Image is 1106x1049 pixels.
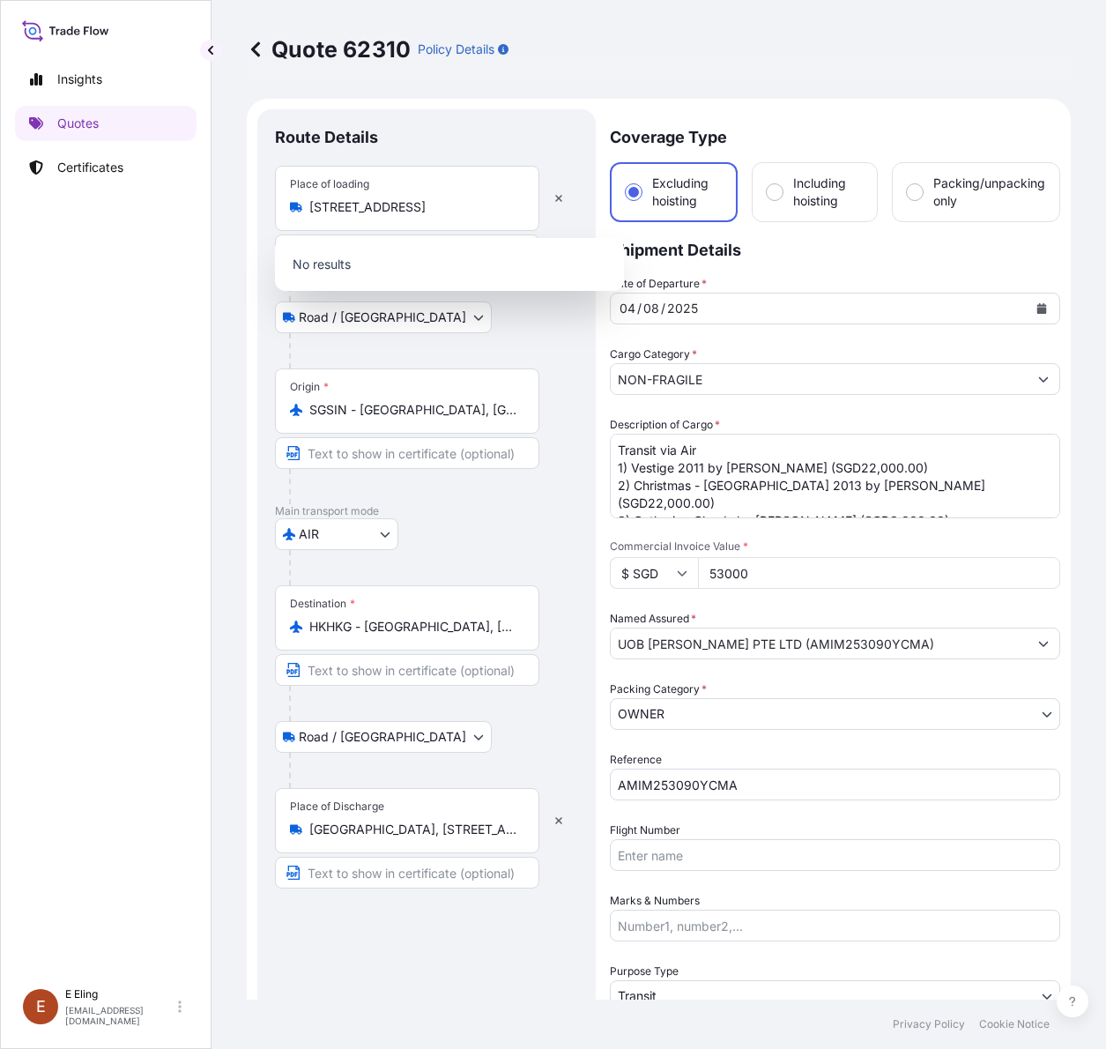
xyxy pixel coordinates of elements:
p: No results [282,245,617,284]
a: Insights [15,62,197,97]
button: Select transport [275,721,492,753]
button: Select transport [275,301,492,333]
span: OWNER [618,705,664,723]
span: Excluding hoisting [652,175,722,210]
input: Number1, number2,... [610,910,1060,941]
p: Shipment Details [610,222,1060,275]
input: Enter name [610,839,1060,871]
input: Text to appear on certificate [275,857,539,889]
p: Insights [57,71,102,88]
a: Privacy Policy [893,1017,965,1031]
div: day, [618,298,637,319]
div: Show suggestions [275,238,624,291]
button: Select transport [275,518,398,550]
input: Text to appear on certificate [275,654,539,686]
input: Place of loading [309,198,517,216]
div: year, [665,298,700,319]
a: Quotes [15,106,197,141]
input: Text to appear on certificate [275,234,539,266]
button: Calendar [1028,294,1056,323]
p: Route Details [275,127,378,148]
div: Origin [290,380,329,394]
input: Packing/unpacking only [907,184,923,200]
button: Transit [610,980,1060,1012]
p: E Eling [65,987,174,1001]
span: Commercial Invoice Value [610,539,1060,554]
p: Quotes [57,115,99,132]
textarea: Transit via Air 1) Vestige 2011 by [PERSON_NAME] (SGD22,000.00) 2) Christmas - [GEOGRAPHIC_DATA] ... [610,434,1060,518]
p: [EMAIL_ADDRESS][DOMAIN_NAME] [65,1005,174,1026]
input: Type amount [698,557,1060,589]
span: AIR [299,525,319,543]
label: Description of Cargo [610,416,720,434]
label: Flight Number [610,822,680,839]
p: Quote 62310 [247,35,411,63]
div: Place of Discharge [290,800,384,814]
p: Policy Details [418,41,494,58]
input: Including hoisting [767,184,783,200]
input: Text to appear on certificate [275,437,539,469]
div: / [637,298,642,319]
div: month, [642,298,661,319]
span: Purpose Type [610,963,679,980]
input: Origin [309,401,517,419]
input: Select a commodity type [611,363,1028,395]
span: Packing/unpacking only [933,175,1045,210]
span: Road / [GEOGRAPHIC_DATA] [299,309,466,326]
div: / [661,298,665,319]
p: Main transport mode [275,504,578,518]
input: Excluding hoisting [626,184,642,200]
input: Place of Discharge [309,821,517,838]
a: Certificates [15,150,197,185]
button: Show suggestions [1028,628,1059,659]
a: Cookie Notice [979,1017,1050,1031]
label: Named Assured [610,610,696,628]
span: E [36,998,46,1016]
input: Destination [309,618,517,636]
p: Certificates [57,159,123,176]
button: Show suggestions [1028,363,1059,395]
span: Including hoisting [793,175,863,210]
button: OWNER [610,698,1060,730]
span: Packing Category [610,681,707,698]
label: Marks & Numbers [610,892,700,910]
span: Transit [618,987,657,1005]
span: Date of Departure [610,275,707,293]
label: Reference [610,751,662,769]
span: Road / [GEOGRAPHIC_DATA] [299,728,466,746]
input: Full name [611,628,1028,659]
div: Place of loading [290,177,369,191]
input: Your internal reference [610,769,1060,800]
label: Cargo Category [610,346,697,363]
div: Destination [290,597,355,611]
p: Coverage Type [610,109,1060,162]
